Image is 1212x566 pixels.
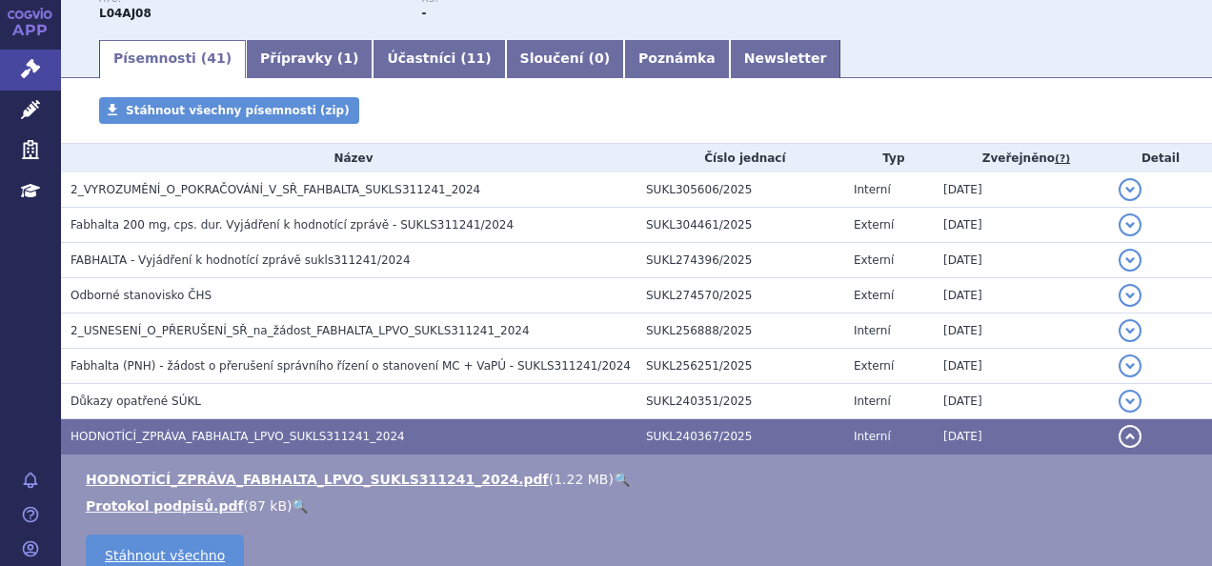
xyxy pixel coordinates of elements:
[1119,249,1141,272] button: detail
[554,472,608,487] span: 1.22 MB
[99,40,246,78] a: Písemnosti (41)
[71,289,212,302] span: Odborné stanovisko ČHS
[373,40,505,78] a: Účastníci (11)
[934,208,1109,243] td: [DATE]
[854,359,894,373] span: Externí
[506,40,624,78] a: Sloučení (0)
[636,144,844,172] th: Číslo jednací
[854,324,891,337] span: Interní
[292,498,308,514] a: 🔍
[636,419,844,455] td: SUKL240367/2025
[934,349,1109,384] td: [DATE]
[207,51,225,66] span: 41
[730,40,841,78] a: Newsletter
[249,498,287,514] span: 87 kB
[854,253,894,267] span: Externí
[467,51,485,66] span: 11
[1055,152,1070,166] abbr: (?)
[934,384,1109,419] td: [DATE]
[636,208,844,243] td: SUKL304461/2025
[1119,284,1141,307] button: detail
[86,496,1193,515] li: ( )
[1109,144,1212,172] th: Detail
[343,51,353,66] span: 1
[86,472,549,487] a: HODNOTÍCÍ_ZPRÁVA_FABHALTA_LPVO_SUKLS311241_2024.pdf
[624,40,730,78] a: Poznámka
[636,313,844,349] td: SUKL256888/2025
[934,278,1109,313] td: [DATE]
[71,218,514,232] span: Fabhalta 200 mg, cps. dur. Vyjádření k hodnotící zprávě - SUKLS311241/2024
[934,313,1109,349] td: [DATE]
[1119,319,1141,342] button: detail
[636,349,844,384] td: SUKL256251/2025
[126,104,350,117] span: Stáhnout všechny písemnosti (zip)
[246,40,373,78] a: Přípravky (1)
[934,172,1109,208] td: [DATE]
[99,97,359,124] a: Stáhnout všechny písemnosti (zip)
[636,172,844,208] td: SUKL305606/2025
[71,253,411,267] span: FABHALTA - Vyjádření k hodnotící zprávě sukls311241/2024
[71,430,405,443] span: HODNOTÍCÍ_ZPRÁVA_FABHALTA_LPVO_SUKLS311241_2024
[1119,354,1141,377] button: detail
[854,183,891,196] span: Interní
[421,7,426,20] strong: -
[71,183,480,196] span: 2_VYROZUMĚNÍ_O_POKRAČOVÁNÍ_V_SŘ_FAHBALTA_SUKLS311241_2024
[86,470,1193,489] li: ( )
[61,144,636,172] th: Název
[854,394,891,408] span: Interní
[99,7,151,20] strong: IPTAKOPAN
[844,144,934,172] th: Typ
[71,394,201,408] span: Důkazy opatřené SÚKL
[1119,213,1141,236] button: detail
[636,278,844,313] td: SUKL274570/2025
[934,243,1109,278] td: [DATE]
[636,384,844,419] td: SUKL240351/2025
[595,51,604,66] span: 0
[1119,390,1141,413] button: detail
[71,324,530,337] span: 2_USNESENÍ_O_PŘERUŠENÍ_SŘ_na_žádost_FABHALTA_LPVO_SUKLS311241_2024
[86,498,244,514] a: Protokol podpisů.pdf
[1119,178,1141,201] button: detail
[854,218,894,232] span: Externí
[71,359,631,373] span: Fabhalta (PNH) - žádost o přerušení správního řízení o stanovení MC + VaPÚ - SUKLS311241/2024
[934,144,1109,172] th: Zveřejněno
[614,472,630,487] a: 🔍
[1119,425,1141,448] button: detail
[854,289,894,302] span: Externí
[636,243,844,278] td: SUKL274396/2025
[854,430,891,443] span: Interní
[934,419,1109,455] td: [DATE]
